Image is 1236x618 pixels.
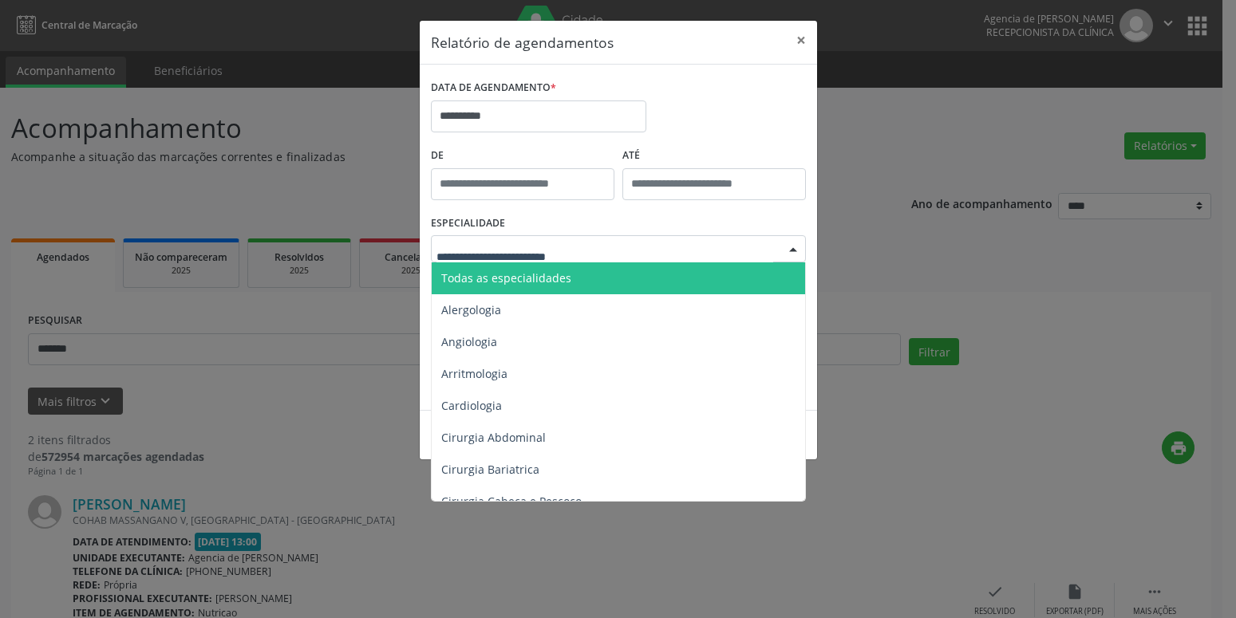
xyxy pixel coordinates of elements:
label: ATÉ [622,144,806,168]
span: Cirurgia Abdominal [441,430,546,445]
span: Alergologia [441,302,501,317]
h5: Relatório de agendamentos [431,32,614,53]
span: Cirurgia Cabeça e Pescoço [441,494,582,509]
span: Arritmologia [441,366,507,381]
label: De [431,144,614,168]
label: ESPECIALIDADE [431,211,505,236]
span: Cardiologia [441,398,502,413]
label: DATA DE AGENDAMENTO [431,76,556,100]
span: Angiologia [441,334,497,349]
span: Cirurgia Bariatrica [441,462,539,477]
span: Todas as especialidades [441,270,571,285]
button: Close [785,21,817,60]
